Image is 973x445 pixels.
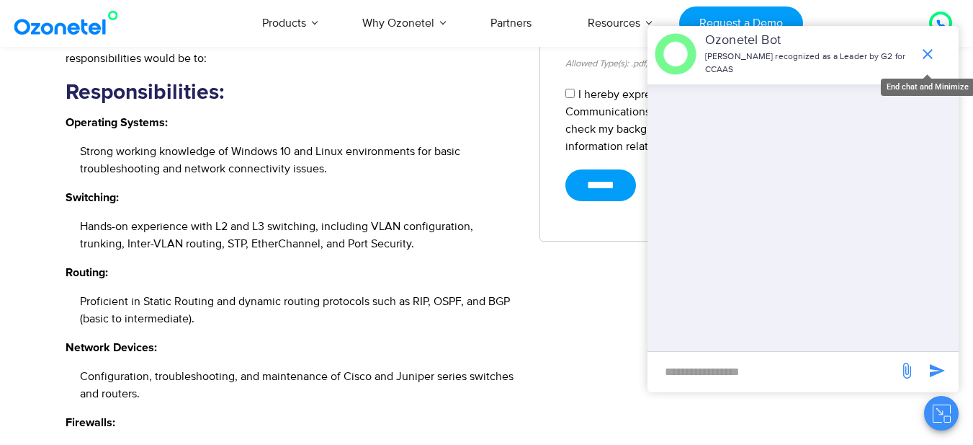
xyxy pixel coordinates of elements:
[66,342,157,353] strong: Network Devices:
[66,117,168,128] strong: Operating Systems:
[923,356,951,385] span: send message
[66,32,519,67] p: Reporting to Sr Engineer – Networking team of Engineering department & the key responsibilities w...
[565,58,691,69] small: Allowed Type(s): .pdf, .doc, .docx
[80,293,519,327] li: Proficient in Static Routing and dynamic routing protocols such as RIP, OSPF, and BGP (basic to i...
[655,33,696,75] img: header
[913,40,942,69] span: end chat or minimize
[924,396,959,431] button: Close chat
[679,6,802,40] a: Request a Demo
[66,192,119,203] strong: Switching:
[66,81,224,103] strong: Responsibilities:
[80,218,519,252] li: Hands-on experience with L2 and L3 switching, including VLAN configuration, trunking, Inter-VLAN ...
[80,368,519,402] li: Configuration, troubleshooting, and maintenance of Cisco and Juniper series switches and routers.
[655,359,891,385] div: new-msg-input
[66,267,108,278] strong: Routing:
[892,356,921,385] span: send message
[66,417,115,428] strong: Firewalls:
[705,50,912,76] p: [PERSON_NAME] recognized as a Leader by G2 for CCAAS
[705,31,912,50] p: Ozonetel Bot
[80,143,519,177] li: Strong working knowledge of Windows 10 and Linux environments for basic troubleshooting and netwo...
